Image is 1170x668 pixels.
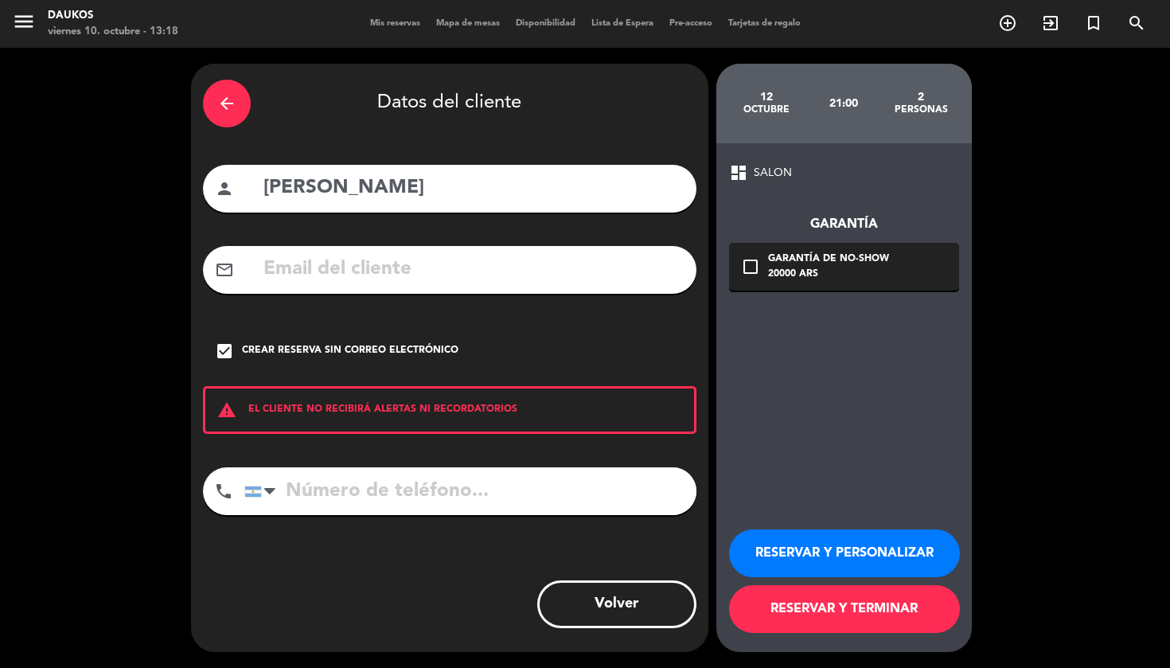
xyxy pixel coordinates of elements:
[754,164,792,182] span: SALON
[362,19,428,28] span: Mis reservas
[262,253,684,286] input: Email del cliente
[215,179,234,198] i: person
[12,10,36,39] button: menu
[48,8,178,24] div: Daukos
[1127,14,1146,33] i: search
[48,24,178,40] div: viernes 10. octubre - 13:18
[203,76,696,131] div: Datos del cliente
[729,214,959,235] div: Garantía
[244,467,696,515] input: Número de teléfono...
[998,14,1017,33] i: add_circle_outline
[768,252,889,268] div: Garantía de no-show
[583,19,661,28] span: Lista de Espera
[203,386,696,434] div: EL CLIENTE NO RECIBIRÁ ALERTAS NI RECORDATORIOS
[217,94,236,113] i: arrow_back
[883,91,960,104] div: 2
[729,163,748,182] span: dashboard
[741,257,760,276] i: check_box_outline_blank
[508,19,583,28] span: Disponibilidad
[728,91,805,104] div: 12
[728,104,805,116] div: octubre
[215,260,234,279] i: mail_outline
[242,343,458,359] div: Crear reserva sin correo electrónico
[262,172,684,205] input: Nombre del cliente
[12,10,36,33] i: menu
[537,580,696,628] button: Volver
[245,468,282,514] div: Argentina: +54
[661,19,720,28] span: Pre-acceso
[215,342,234,361] i: check_box
[214,482,233,501] i: phone
[805,76,883,131] div: 21:00
[1041,14,1060,33] i: exit_to_app
[720,19,809,28] span: Tarjetas de regalo
[883,104,960,116] div: personas
[729,529,960,577] button: RESERVAR Y PERSONALIZAR
[768,267,889,283] div: 20000 ARS
[729,585,960,633] button: RESERVAR Y TERMINAR
[428,19,508,28] span: Mapa de mesas
[205,400,248,420] i: warning
[1084,14,1103,33] i: turned_in_not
